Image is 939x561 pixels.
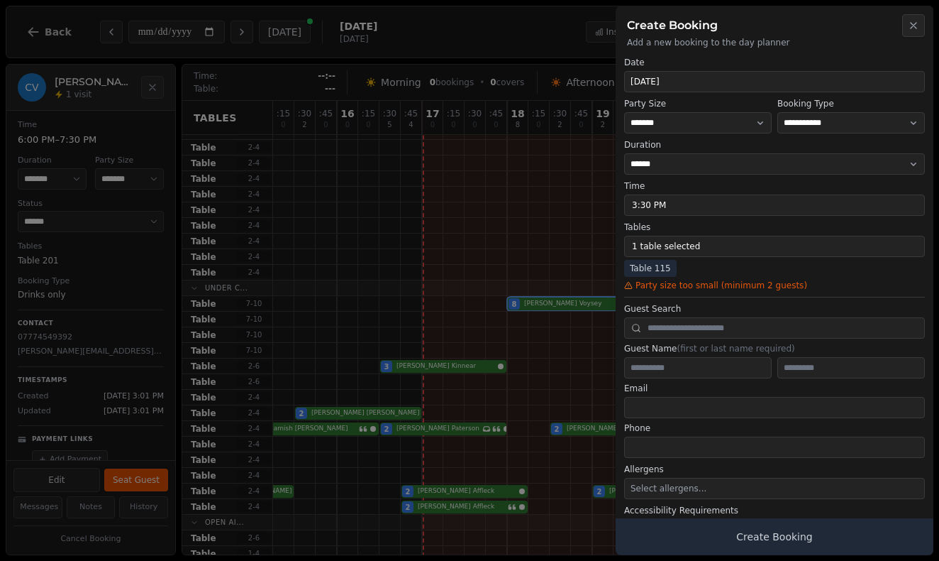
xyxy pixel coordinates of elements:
[777,98,925,109] label: Booking Type
[616,518,933,555] button: Create Booking
[624,57,925,68] label: Date
[624,139,925,151] label: Duration
[624,303,925,315] label: Guest Search
[624,236,925,257] button: 1 table selected
[627,37,922,48] p: Add a new booking to the day planner
[624,98,772,109] label: Party Size
[624,383,925,394] label: Email
[624,180,925,192] label: Time
[627,17,922,34] h2: Create Booking
[624,464,925,475] label: Allergens
[624,343,925,354] label: Guest Name
[630,484,706,494] span: Select allergens...
[624,505,925,516] label: Accessibility Requirements
[677,344,794,354] span: (first or last name required)
[624,71,925,92] button: [DATE]
[624,423,925,434] label: Phone
[624,195,925,216] button: 3:30 PM
[624,478,925,499] button: Select allergens...
[624,222,925,233] label: Tables
[624,260,677,277] span: Table 115
[635,280,807,291] span: Party size too small (minimum 2 guests)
